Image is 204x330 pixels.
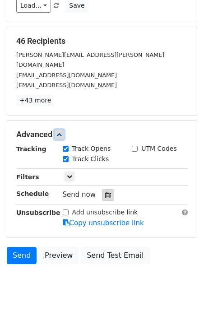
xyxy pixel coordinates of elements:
a: Send Test Email [81,247,149,264]
strong: Unsubscribe [16,209,60,216]
strong: Filters [16,173,39,181]
small: [EMAIL_ADDRESS][DOMAIN_NAME] [16,72,117,79]
a: Preview [39,247,79,264]
small: [PERSON_NAME][EMAIL_ADDRESS][PERSON_NAME][DOMAIN_NAME] [16,51,164,69]
label: Track Clicks [72,154,109,164]
strong: Tracking [16,145,46,153]
label: UTM Codes [141,144,176,153]
h5: 46 Recipients [16,36,188,46]
span: Send now [63,191,96,199]
label: Track Opens [72,144,111,153]
a: Copy unsubscribe link [63,219,144,227]
small: [EMAIL_ADDRESS][DOMAIN_NAME] [16,82,117,88]
iframe: Chat Widget [159,287,204,330]
label: Add unsubscribe link [72,208,138,217]
strong: Schedule [16,190,49,197]
a: Send [7,247,37,264]
a: +43 more [16,95,54,106]
h5: Advanced [16,130,188,139]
